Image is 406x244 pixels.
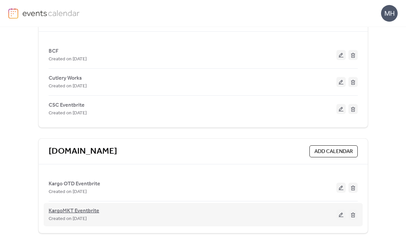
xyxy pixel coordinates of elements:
[381,5,398,22] div: MH
[309,145,358,157] button: ADD CALENDAR
[314,148,353,156] span: ADD CALENDAR
[49,182,100,186] a: Kargo OTD Eventbrite
[49,47,59,55] span: BCF
[8,8,18,19] img: logo
[49,109,87,117] span: Created on [DATE]
[49,209,99,213] a: KargoMKT Eventbrite
[49,215,87,223] span: Created on [DATE]
[49,103,85,107] a: CSC Eventbrite
[49,74,82,82] span: Cutlery Works
[49,188,87,196] span: Created on [DATE]
[49,76,82,80] a: Cutlery Works
[49,180,100,188] span: Kargo OTD Eventbrite
[49,55,87,63] span: Created on [DATE]
[22,8,80,18] img: logo-type
[49,82,87,90] span: Created on [DATE]
[49,146,117,157] a: [DOMAIN_NAME]
[49,101,85,109] span: CSC Eventbrite
[49,49,59,53] a: BCF
[49,207,99,215] span: KargoMKT Eventbrite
